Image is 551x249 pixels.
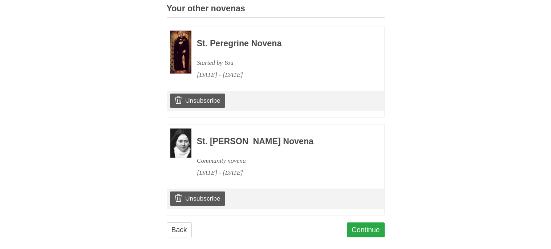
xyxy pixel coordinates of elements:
[197,39,365,48] h3: St. Peregrine Novena
[197,155,365,167] div: Community novena
[170,129,191,158] img: Novena image
[347,222,385,237] a: Continue
[170,31,191,74] img: Novena image
[197,69,365,81] div: [DATE] - [DATE]
[170,94,225,107] a: Unsubscribe
[167,222,192,237] a: Back
[197,167,365,179] div: [DATE] - [DATE]
[167,4,385,18] h3: Your other novenas
[170,191,225,205] a: Unsubscribe
[197,137,365,146] h3: St. [PERSON_NAME] Novena
[197,57,365,69] div: Started by You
